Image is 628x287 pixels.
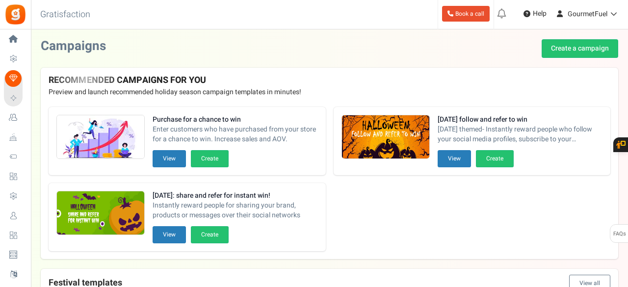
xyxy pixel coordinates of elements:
[438,150,471,167] button: View
[530,9,547,19] span: Help
[191,226,229,243] button: Create
[476,150,514,167] button: Create
[4,3,26,26] img: Gratisfaction
[41,39,106,53] h2: Campaigns
[153,150,186,167] button: View
[342,115,429,159] img: Recommended Campaigns
[568,9,607,19] span: GourmetFuel
[153,191,318,201] strong: [DATE]: share and refer for instant win!
[191,150,229,167] button: Create
[153,115,318,125] strong: Purchase for a chance to win
[438,115,603,125] strong: [DATE] follow and refer to win
[438,125,603,144] span: [DATE] themed- Instantly reward people who follow your social media profiles, subscribe to your n...
[49,76,610,85] h4: RECOMMENDED CAMPAIGNS FOR YOU
[57,191,144,235] img: Recommended Campaigns
[29,5,101,25] h3: Gratisfaction
[442,6,490,22] a: Book a call
[542,39,618,58] a: Create a campaign
[153,125,318,144] span: Enter customers who have purchased from your store for a chance to win. Increase sales and AOV.
[153,226,186,243] button: View
[613,225,626,243] span: FAQs
[153,201,318,220] span: Instantly reward people for sharing your brand, products or messages over their social networks
[520,6,550,22] a: Help
[49,87,610,97] p: Preview and launch recommended holiday season campaign templates in minutes!
[57,115,144,159] img: Recommended Campaigns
